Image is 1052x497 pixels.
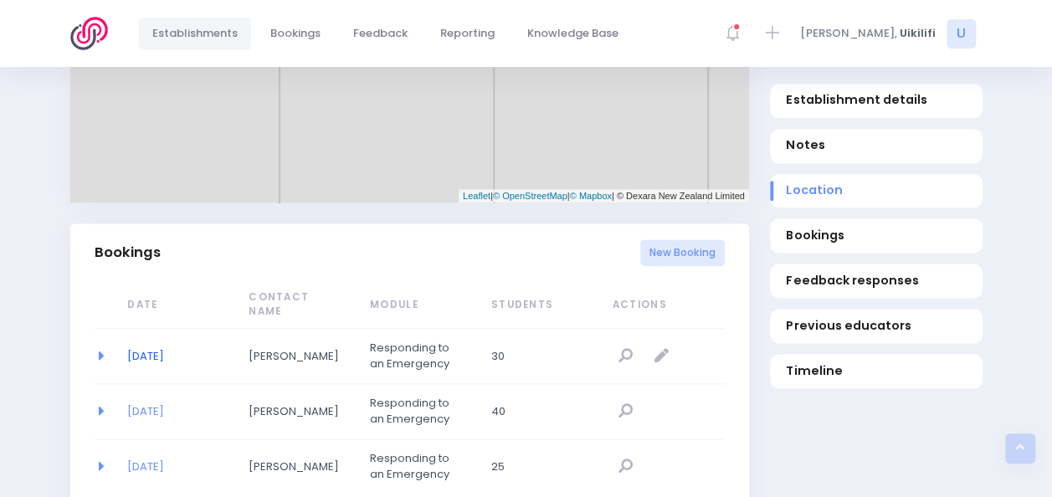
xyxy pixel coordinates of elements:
td: Nikkey [238,329,359,384]
span: [PERSON_NAME] [249,459,341,475]
span: Date [127,298,219,313]
td: Caitlin [238,439,359,494]
span: 25 [491,459,583,475]
span: [PERSON_NAME] [249,348,341,365]
span: Establishment details [786,92,966,110]
a: Location [770,174,983,208]
a: New Booking [640,239,725,267]
a: © OpenStreetMap [493,191,567,201]
a: Leaflet [463,191,490,201]
a: Edit [648,342,675,370]
a: Timeline [770,355,983,389]
a: [DATE] [127,403,164,419]
span: 40 [491,403,583,420]
a: View [613,342,640,370]
span: Feedback [353,25,408,42]
a: View [613,453,640,480]
span: Bookings [786,228,966,245]
span: Students [491,298,583,313]
span: Module [370,298,462,313]
span: Responding to an Emergency [370,340,462,372]
span: [PERSON_NAME], [800,25,897,42]
span: Location [786,182,966,200]
a: Notes [770,129,983,163]
a: Previous educators [770,310,983,344]
img: Logo [70,17,118,50]
td: 2024-07-24 10:30:00 [116,384,238,439]
a: Feedback [340,18,422,50]
a: Establishments [139,18,252,50]
span: 30 [491,348,583,365]
a: Reporting [427,18,509,50]
td: null [602,439,725,494]
td: 30 [480,329,602,384]
a: Establishment details [770,84,983,118]
span: Actions [613,298,717,313]
td: Tracey [238,384,359,439]
a: Bookings [257,18,335,50]
td: Responding to an Emergency [359,329,480,384]
span: Notes [786,137,966,155]
span: Reporting [440,25,495,42]
a: © Mapbox [570,191,612,201]
span: Responding to an Emergency [370,395,462,428]
h3: Bookings [95,244,161,261]
span: Previous educators [786,317,966,335]
span: Responding to an Emergency [370,450,462,483]
span: Establishments [152,25,238,42]
a: Knowledge Base [514,18,633,50]
a: View [613,397,640,425]
span: Knowledge Base [527,25,618,42]
span: U [947,19,976,49]
div: | | | © Dexara New Zealand Limited [459,189,749,203]
td: Responding to an Emergency [359,439,480,494]
td: 2023-08-16 10:00:00 [116,439,238,494]
span: [PERSON_NAME] [249,403,341,420]
a: Feedback responses [770,264,983,299]
td: 25 [480,439,602,494]
a: [DATE] [127,348,164,364]
span: Timeline [786,362,966,380]
span: Uikilifi [900,25,936,42]
td: null [602,384,725,439]
td: null [602,329,725,384]
td: 2025-08-25 10:00:00 [116,329,238,384]
a: Bookings [770,219,983,254]
td: Responding to an Emergency [359,384,480,439]
a: [DATE] [127,459,164,474]
td: 40 [480,384,602,439]
span: Contact Name [249,290,341,320]
span: Feedback responses [786,273,966,290]
span: Bookings [270,25,321,42]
